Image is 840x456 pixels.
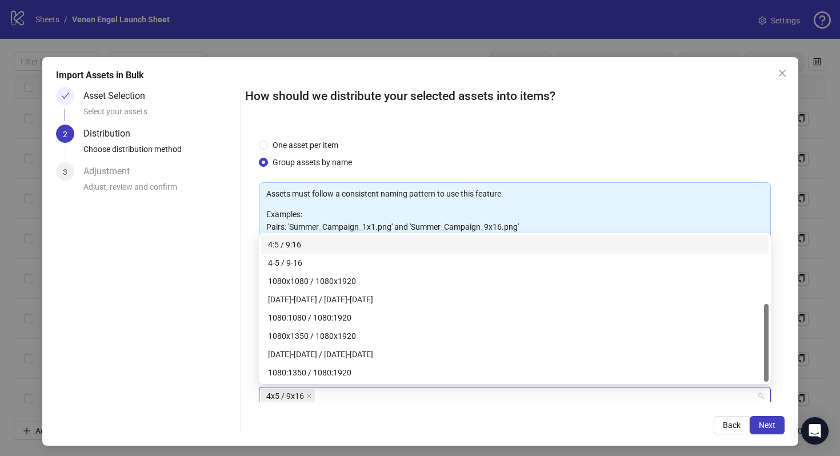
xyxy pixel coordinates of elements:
div: 1080:1080 / 1080:1920 [268,311,762,324]
div: 1080-1350 / 1080-1920 [261,345,769,363]
div: Distribution [83,125,139,143]
h2: How should we distribute your selected assets into items? [245,87,785,106]
span: 3 [63,167,67,177]
div: 1080x1080 / 1080x1920 [268,275,762,287]
div: 1080:1350 / 1080:1920 [268,366,762,379]
div: 4-5 / 9-16 [268,257,762,269]
span: close [306,393,312,399]
div: Import Assets in Bulk [56,69,785,82]
div: Open Intercom Messenger [801,417,829,445]
div: 4:5 / 9:16 [268,238,762,251]
span: Group assets by name [268,156,357,169]
span: One asset per item [268,139,343,151]
p: Assets must follow a consistent naming pattern to use this feature. [266,187,763,200]
span: 4x5 / 9x16 [261,389,315,403]
span: Next [759,421,775,430]
div: 4-5 / 9-16 [261,254,769,272]
span: 2 [63,130,67,139]
span: Back [723,421,741,430]
div: Choose distribution method [83,143,236,162]
div: Select your assets [83,105,236,125]
div: Adjust, review and confirm [83,181,236,200]
div: 1080x1350 / 1080x1920 [261,327,769,345]
div: 1080x1080 / 1080x1920 [261,272,769,290]
div: 1080-1080 / 1080-1920 [261,290,769,309]
div: Adjustment [83,162,139,181]
div: 1080:1080 / 1080:1920 [261,309,769,327]
span: check [61,92,69,100]
div: [DATE]-[DATE] / [DATE]-[DATE] [268,348,762,361]
div: 1080:1350 / 1080:1920 [261,363,769,382]
div: 4:5 / 9:16 [261,235,769,254]
button: Close [773,64,791,82]
button: Back [714,416,750,434]
span: close [778,69,787,78]
span: 4x5 / 9x16 [266,390,304,402]
div: Asset Selection [83,87,154,105]
div: 1080x1350 / 1080x1920 [268,330,762,342]
p: Examples: Pairs: 'Summer_Campaign_1x1.png' and 'Summer_Campaign_9x16.png' Triples: 'Summer_Campai... [266,208,763,246]
div: [DATE]-[DATE] / [DATE]-[DATE] [268,293,762,306]
button: Next [750,416,785,434]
